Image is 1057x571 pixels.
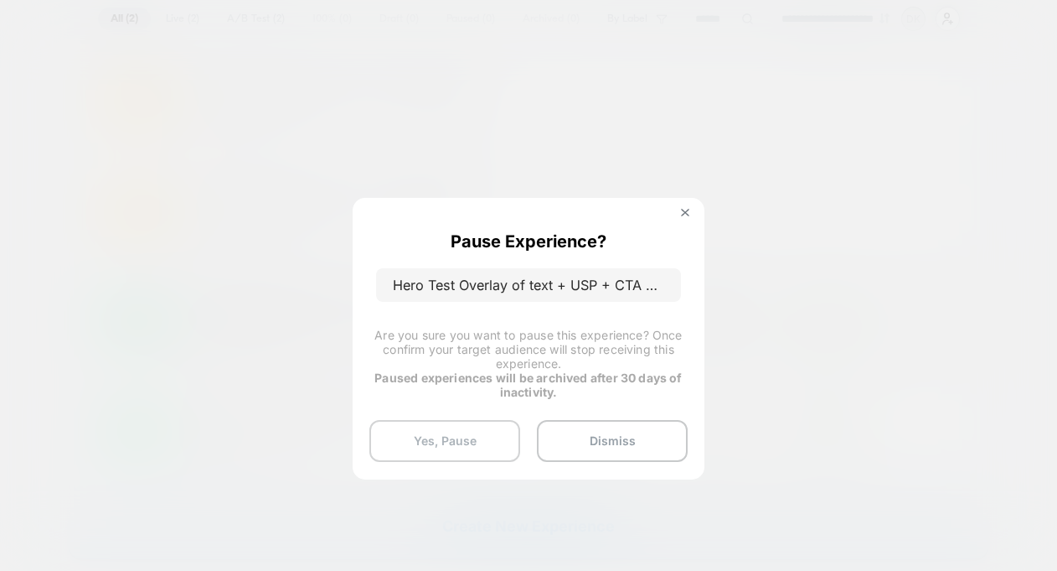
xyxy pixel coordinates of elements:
[250,132,290,172] button: Play, NEW DEMO 2025-VEED.mp4
[376,268,681,302] p: Hero Test Overlay of text + USP + CTA Mobile
[348,273,386,291] div: Current time
[369,420,520,462] button: Yes, Pause
[374,371,682,399] strong: Paused experiences will be archived after 30 days of inactivity.
[537,420,688,462] button: Dismiss
[13,246,530,262] input: Seek
[681,209,689,217] img: close
[374,328,682,371] span: Are you sure you want to pause this experience? Once confirm your target audience will stop recei...
[451,231,606,252] p: Pause Experience?
[419,274,469,290] input: Volume
[8,268,35,295] button: Play, NEW DEMO 2025-VEED.mp4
